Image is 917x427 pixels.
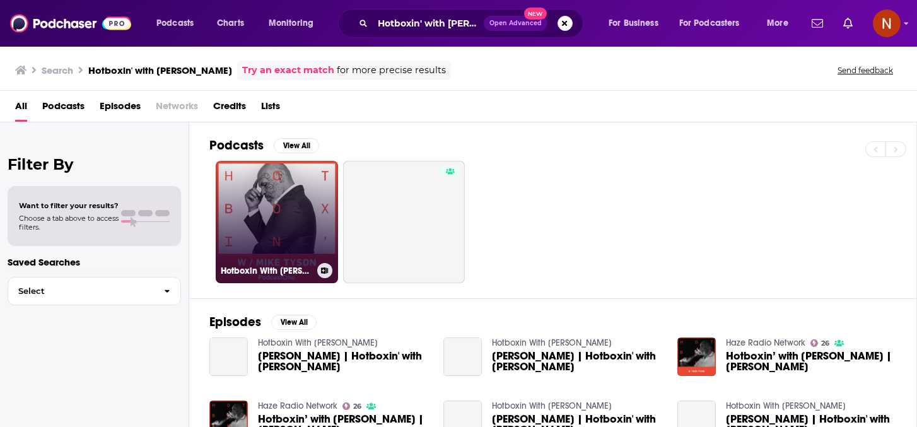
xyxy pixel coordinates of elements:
span: Podcasts [156,15,194,32]
button: open menu [148,13,210,33]
h2: Filter By [8,155,181,173]
a: Episodes [100,96,141,122]
span: [PERSON_NAME] | Hotboxin' with [PERSON_NAME] [258,351,428,372]
span: Monitoring [269,15,313,32]
button: open menu [758,13,804,33]
img: User Profile [873,9,901,37]
a: EpisodesView All [209,314,317,330]
a: Hotboxin With Mike Tyson [258,337,378,348]
div: Search podcasts, credits, & more... [350,9,595,38]
a: Hotboxin’ with Mike Tyson | Mike Epps [726,351,896,372]
span: Networks [156,96,198,122]
a: Charts [209,13,252,33]
a: Hotboxin With Mike Tyson [492,337,612,348]
a: 26 [810,339,830,347]
span: For Podcasters [679,15,740,32]
a: Show notifications dropdown [838,13,858,34]
h3: Hotboxin With [PERSON_NAME] [221,266,312,276]
span: 26 [821,341,829,346]
button: Send feedback [834,65,897,76]
button: open menu [260,13,330,33]
span: Select [8,287,154,295]
a: Saquan Barkley | Hotboxin' with Mike Tyson [209,337,248,376]
button: open menu [671,13,758,33]
a: Podcasts [42,96,85,122]
a: PodcastsView All [209,137,319,153]
span: [PERSON_NAME] | Hotboxin' with [PERSON_NAME] [492,351,662,372]
a: Show notifications dropdown [807,13,828,34]
h3: Hotboxin' with [PERSON_NAME] [88,64,232,76]
button: Select [8,277,181,305]
img: Podchaser - Follow, Share and Rate Podcasts [10,11,131,35]
a: Bill Burr | Hotboxin' with Mike Tyson [492,351,662,372]
span: for more precise results [337,63,446,78]
h3: Search [42,64,73,76]
input: Search podcasts, credits, & more... [373,13,484,33]
span: More [767,15,788,32]
a: Saquan Barkley | Hotboxin' with Mike Tyson [258,351,428,372]
button: View All [271,315,317,330]
button: View All [274,138,319,153]
a: Credits [213,96,246,122]
button: open menu [600,13,674,33]
span: Hotboxin’ with [PERSON_NAME] | [PERSON_NAME] [726,351,896,372]
button: Show profile menu [873,9,901,37]
span: New [524,8,547,20]
span: 26 [353,404,361,409]
a: Try an exact match [242,63,334,78]
a: Hotboxin With Mike Tyson [492,401,612,411]
button: Open AdvancedNew [484,16,547,31]
span: Charts [217,15,244,32]
span: For Business [609,15,658,32]
a: Hotboxin With Mike Tyson [726,401,846,411]
a: Haze Radio Network [726,337,805,348]
span: Open Advanced [489,20,542,26]
a: Bill Burr | Hotboxin' with Mike Tyson [443,337,482,376]
a: Lists [261,96,280,122]
a: Haze Radio Network [258,401,337,411]
a: 26 [342,402,362,410]
a: All [15,96,27,122]
span: Want to filter your results? [19,201,119,210]
img: Hotboxin’ with Mike Tyson | Mike Epps [677,337,716,376]
a: Hotboxin With [PERSON_NAME] [216,161,338,283]
p: Saved Searches [8,256,181,268]
span: Logged in as AdelNBM [873,9,901,37]
h2: Episodes [209,314,261,330]
span: Choose a tab above to access filters. [19,214,119,231]
h2: Podcasts [209,137,264,153]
